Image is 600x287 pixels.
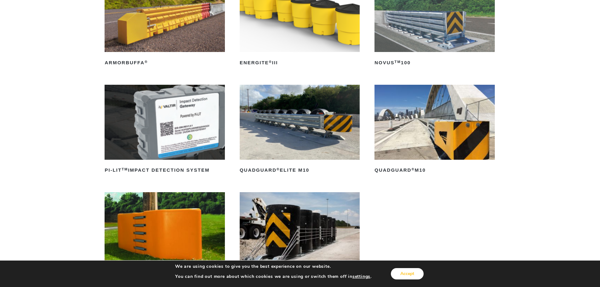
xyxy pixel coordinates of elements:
[352,274,370,279] button: settings
[374,165,494,175] h2: QuadGuard M10
[240,165,360,175] h2: QuadGuard Elite M10
[240,58,360,68] h2: ENERGITE III
[105,192,225,283] a: RAPTOR®
[175,264,372,269] p: We are using cookies to give you the best experience on our website.
[374,58,494,68] h2: NOVUS 100
[145,60,148,64] sup: ®
[374,85,494,175] a: QuadGuard®M10
[411,167,414,171] sup: ®
[240,192,360,283] a: REACT®M
[240,85,360,175] a: QuadGuard®Elite M10
[175,274,372,279] p: You can find out more about which cookies we are using or switch them off in .
[105,85,225,175] a: PI-LITTMImpact Detection System
[105,165,225,175] h2: PI-LIT Impact Detection System
[105,58,225,68] h2: ArmorBuffa
[391,268,424,279] button: Accept
[277,167,280,171] sup: ®
[395,60,401,64] sup: TM
[122,167,128,171] sup: TM
[269,60,272,64] sup: ®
